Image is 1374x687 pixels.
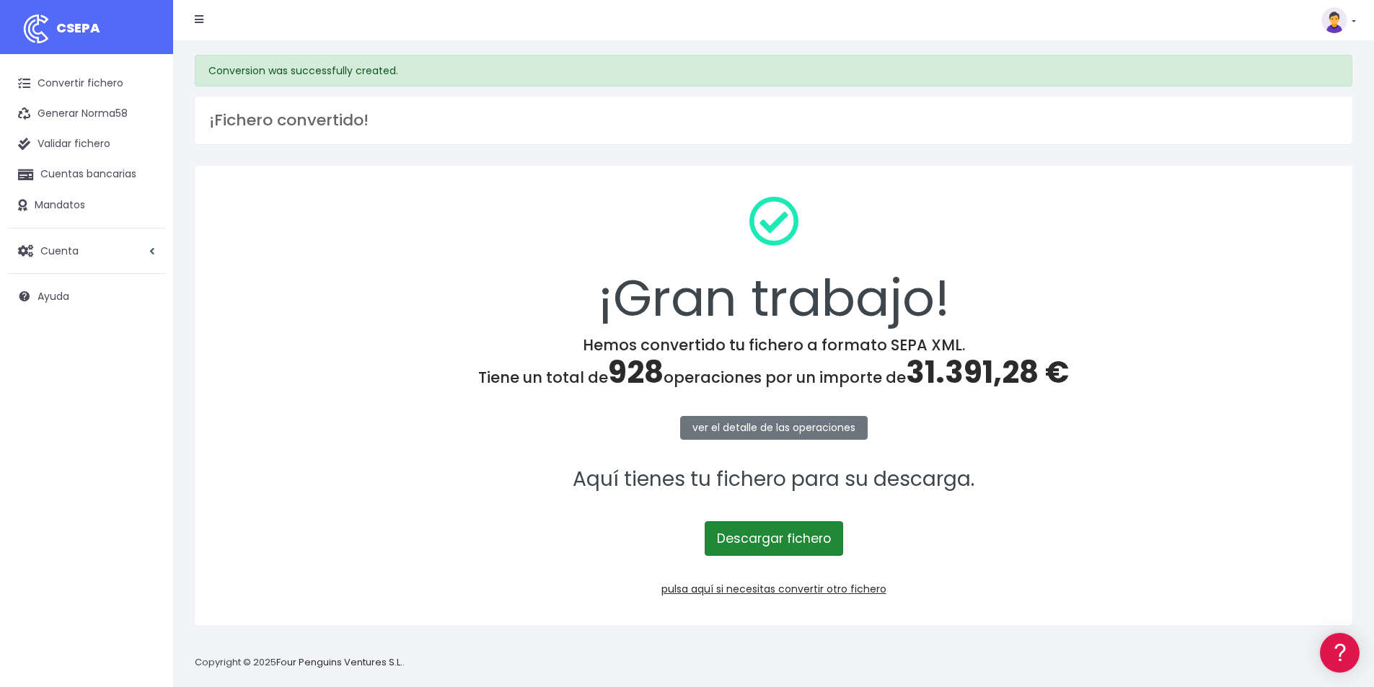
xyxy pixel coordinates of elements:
[14,249,274,272] a: Perfiles de empresas
[14,182,274,205] a: Formatos
[1321,7,1347,33] img: profile
[14,100,274,114] div: Información general
[213,185,1334,336] div: ¡Gran trabajo!
[14,159,274,173] div: Convertir ficheros
[7,159,166,190] a: Cuentas bancarias
[906,351,1069,394] span: 31.391,28 €
[661,582,886,596] a: pulsa aquí si necesitas convertir otro fichero
[213,464,1334,496] p: Aquí tienes tu fichero para su descarga.
[276,655,402,669] a: Four Penguins Ventures S.L.
[14,309,274,332] a: General
[14,227,274,249] a: Videotutoriales
[56,19,100,37] span: CSEPA
[7,236,166,266] a: Cuenta
[7,99,166,129] a: Generar Norma58
[14,286,274,300] div: Facturación
[7,129,166,159] a: Validar fichero
[209,111,1338,130] h3: ¡Fichero convertido!
[18,11,54,47] img: logo
[608,351,664,394] span: 928
[38,289,69,303] span: Ayuda
[14,368,274,391] a: API
[14,386,274,411] button: Contáctanos
[195,655,405,670] p: Copyright © 2025 .
[14,346,274,360] div: Programadores
[7,281,166,311] a: Ayuda
[40,243,79,257] span: Cuenta
[195,55,1352,87] div: Conversion was successfully created.
[14,123,274,145] a: Información general
[7,68,166,99] a: Convertir fichero
[213,336,1334,391] h4: Hemos convertido tu fichero a formato SEPA XML. Tiene un total de operaciones por un importe de
[680,416,868,440] a: ver el detalle de las operaciones
[14,205,274,227] a: Problemas habituales
[198,415,278,429] a: POWERED BY ENCHANT
[7,190,166,221] a: Mandatos
[705,521,843,556] a: Descargar fichero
